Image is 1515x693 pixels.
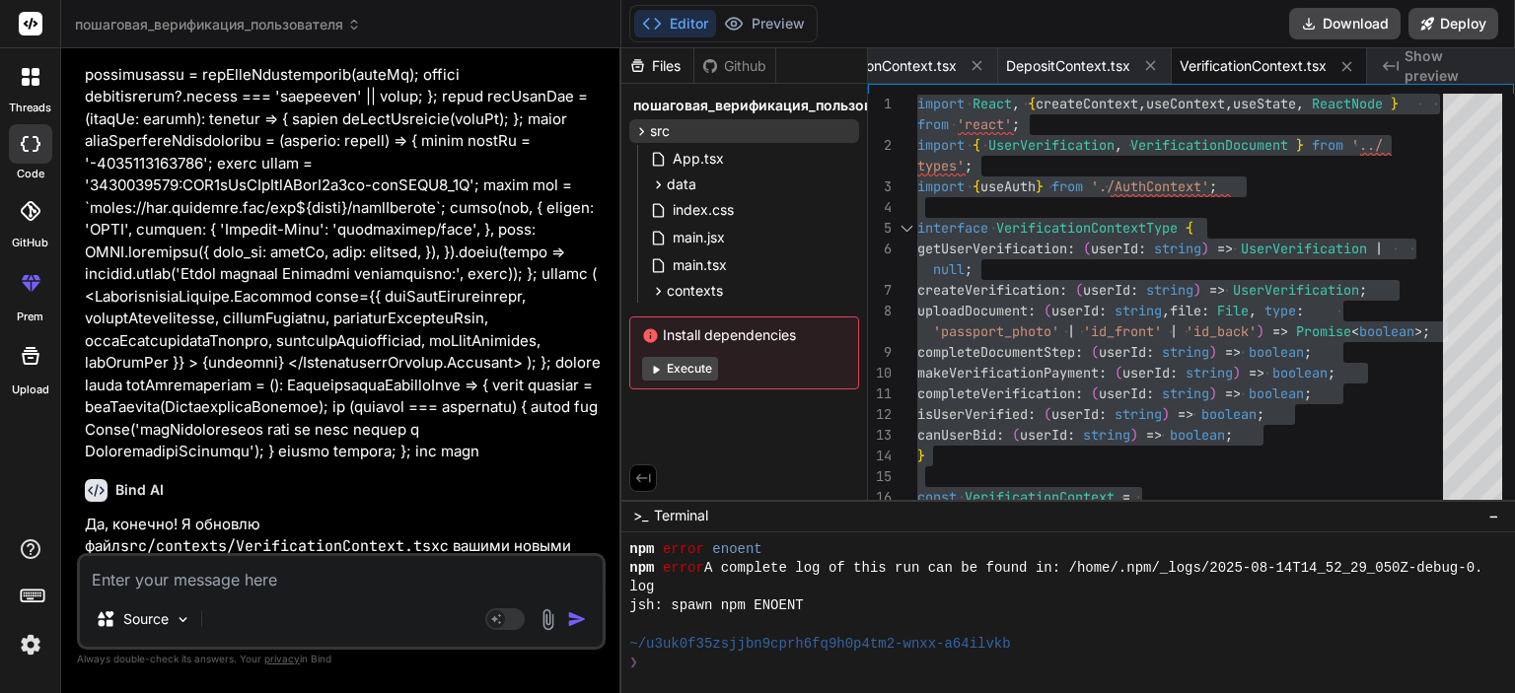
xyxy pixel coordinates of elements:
span: userId [1083,281,1130,299]
span: VerificationContext [965,488,1115,506]
span: ; [1359,281,1367,299]
span: : [1130,281,1138,299]
span: isUserVerified [917,405,1028,423]
span: UserVerification [988,136,1115,154]
span: './AuthContext' [1091,177,1209,195]
span: : [1067,426,1075,444]
span: completeVerification [917,384,1075,402]
span: 'id_front' [1083,322,1162,340]
div: 12 [868,404,892,425]
span: createVerification [917,281,1059,299]
span: 'react' [957,115,1012,133]
span: : [1099,364,1107,381]
span: string [1115,302,1162,319]
span: main.tsx [671,253,729,277]
div: Click to collapse the range. [894,218,919,239]
span: { [1028,95,1036,112]
span: type [1264,302,1296,319]
span: : [1146,384,1154,402]
span: >; [1414,322,1430,340]
span: ( [1115,364,1122,381]
span: '../ [1351,136,1383,154]
span: React [973,95,1012,112]
label: code [17,166,44,182]
span: string [1186,364,1233,381]
button: Deploy [1408,8,1498,39]
span: getUserVerification [917,240,1067,257]
h6: Bind AI [115,480,164,500]
span: Install dependencies [642,325,846,345]
span: : [1296,302,1304,319]
span: : [1170,364,1178,381]
div: 2 [868,135,892,156]
span: | [1375,240,1383,257]
span: : [1028,302,1036,319]
div: Files [621,56,693,76]
span: ; [1209,177,1217,195]
span: , [1012,95,1020,112]
span: ( [1091,343,1099,361]
span: types' [917,157,965,174]
span: error [663,559,704,578]
span: File [1217,302,1249,319]
span: userId [1099,343,1146,361]
span: index.css [671,198,736,222]
span: canUserBid [917,426,996,444]
span: ) [1201,240,1209,257]
span: npm [629,540,654,559]
span: enoent [712,540,761,559]
span: ) [1209,343,1217,361]
span: boolean [1359,322,1414,340]
div: 5 [868,218,892,239]
span: UserVerification [1233,281,1359,299]
span: string [1162,343,1209,361]
div: 1 [868,94,892,114]
label: threads [9,100,51,116]
div: 7 [868,280,892,301]
span: | [1067,322,1075,340]
span: ; [1257,405,1264,423]
span: } [1391,95,1399,112]
span: | [1170,322,1178,340]
span: VerificationContext.tsx [1180,56,1327,76]
span: пошаговая_верификация_пользователя [633,96,910,115]
span: createContext [1036,95,1138,112]
span: const [917,488,957,506]
div: 11 [868,383,892,404]
span: : [1067,240,1075,257]
span: userId [1091,240,1138,257]
div: 3 [868,176,892,197]
span: useContext [1146,95,1225,112]
span: , [1225,95,1233,112]
div: 4 [868,197,892,218]
span: { [973,177,980,195]
span: 'passport_photo' [933,322,1059,340]
p: Source [123,609,169,629]
span: ; [1328,364,1335,381]
span: ) [1209,384,1217,402]
span: Promise [1296,322,1351,340]
span: userId [1099,384,1146,402]
span: : [1099,405,1107,423]
span: ( [1044,302,1051,319]
button: Editor [634,10,716,37]
span: => [1225,343,1241,361]
span: { [973,136,980,154]
label: prem [17,309,43,325]
code: src/contexts/VerificationContext.tsx [120,536,440,556]
span: src [650,121,670,141]
span: => [1146,426,1162,444]
span: } [1036,177,1044,195]
span: , [1138,95,1146,112]
div: 16 [868,487,892,508]
p: Always double-check its answers. Your in Bind [77,650,606,668]
span: from [1051,177,1083,195]
label: GitHub [12,235,48,251]
span: } [1296,136,1304,154]
button: Execute [642,357,718,381]
span: => [1217,240,1233,257]
span: , [1249,302,1257,319]
span: DepositContext.tsx [1006,56,1130,76]
img: Pick Models [175,611,191,628]
span: A complete log of this run can be found in: /home/.npm/_logs/2025-08-14T14_52_29_050Z-debug-0. [704,559,1483,578]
